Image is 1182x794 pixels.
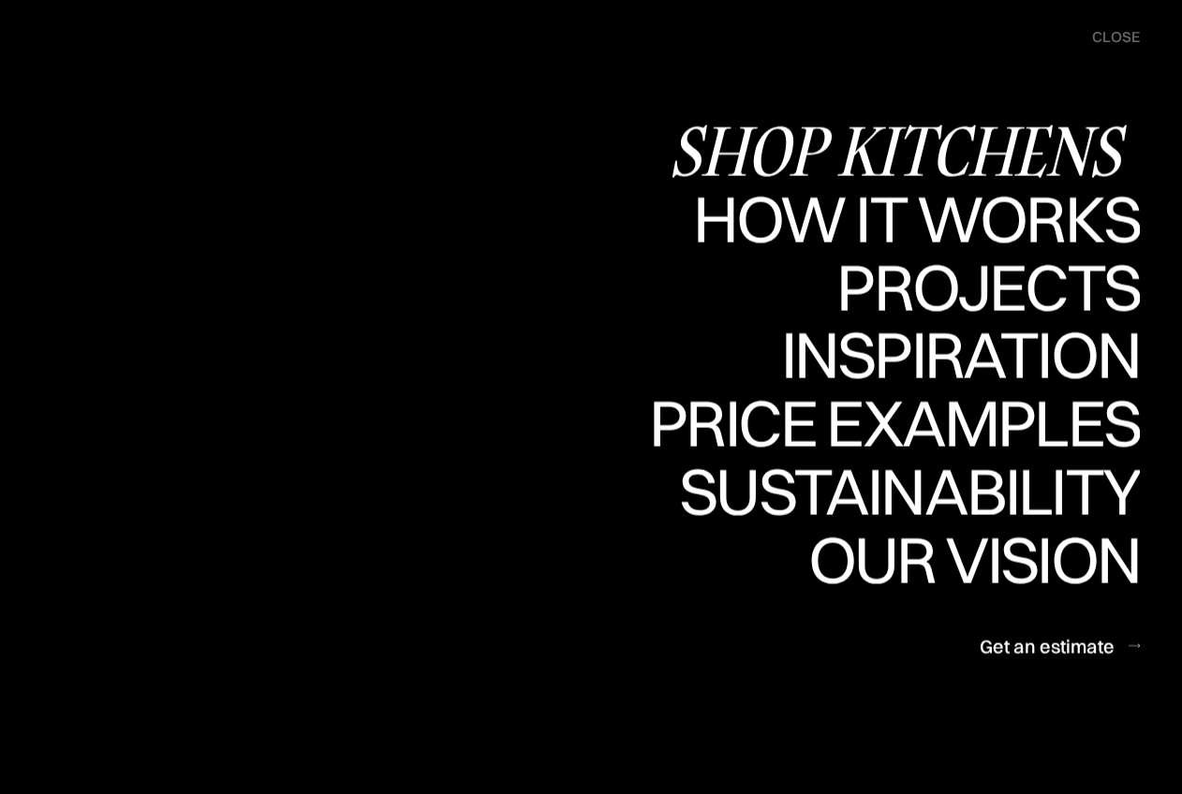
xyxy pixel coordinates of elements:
[669,118,1140,186] a: Shop Kitchens
[980,633,1115,658] div: Get an estimate
[688,251,1140,316] div: How it works
[836,319,1140,385] div: Projects
[792,526,1140,592] div: Our vision
[649,390,1140,456] div: Price examples
[1092,27,1140,48] div: close
[663,459,1140,524] div: Sustainability
[755,388,1140,453] div: Inspiration
[688,185,1140,254] a: How it worksHow it works
[688,185,1140,251] div: How it works
[649,390,1140,459] a: Price examplesPrice examples
[836,254,1140,319] div: Projects
[663,524,1140,590] div: Sustainability
[663,459,1140,527] a: SustainabilitySustainability
[792,526,1140,595] a: Our visionOur vision
[792,592,1140,657] div: Our vision
[669,118,1140,184] div: Shop Kitchens
[755,322,1140,388] div: Inspiration
[836,254,1140,322] a: ProjectsProjects
[980,623,1140,669] a: Get an estimate
[649,456,1140,522] div: Price examples
[1073,19,1140,56] div: menu
[755,322,1140,390] a: InspirationInspiration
